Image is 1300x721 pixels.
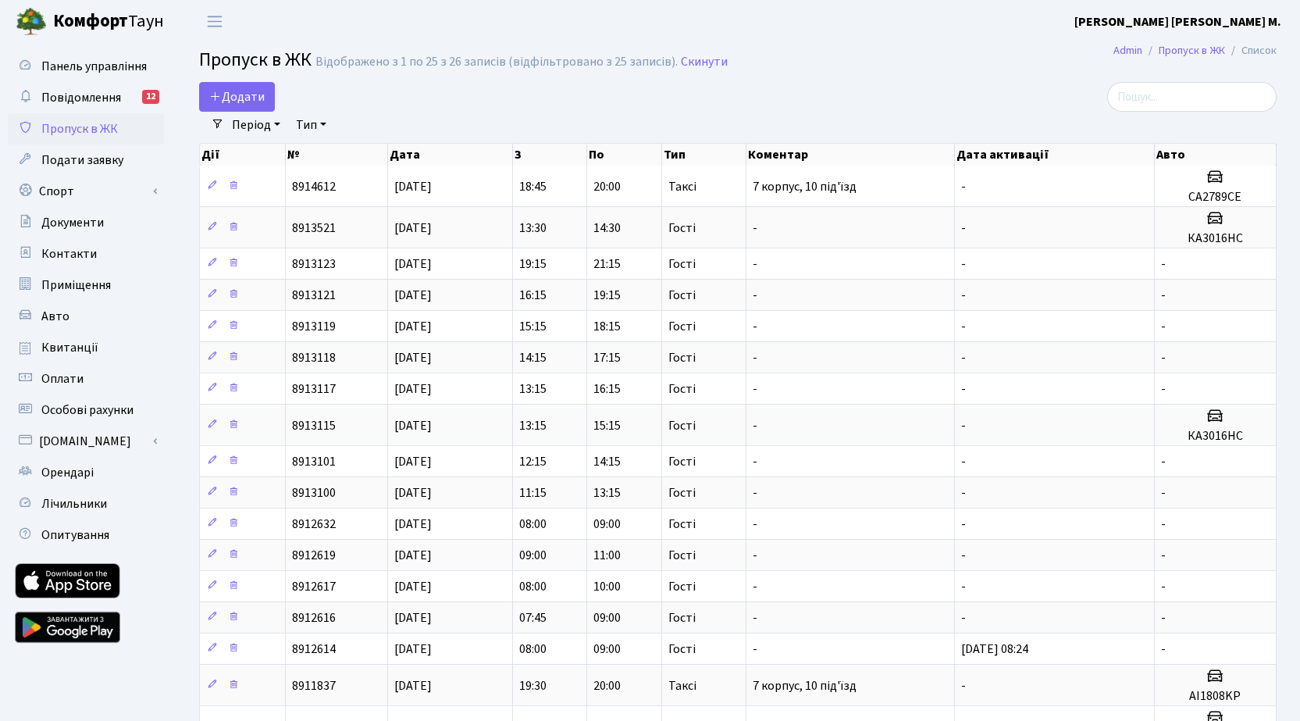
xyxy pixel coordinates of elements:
a: Документи [8,207,164,238]
span: - [961,578,966,595]
span: Авто [41,308,69,325]
a: Квитанції [8,332,164,363]
span: - [961,609,966,626]
span: - [753,417,757,434]
a: Орендарі [8,457,164,488]
span: Додати [209,88,265,105]
span: Гості [668,580,696,593]
span: - [1161,453,1166,470]
span: Орендарі [41,464,94,481]
button: Переключити навігацію [195,9,234,34]
span: Оплати [41,370,84,387]
span: - [1161,318,1166,335]
span: 08:00 [519,578,547,595]
span: 8913119 [292,318,336,335]
a: Авто [8,301,164,332]
input: Пошук... [1107,82,1277,112]
span: 17:15 [593,349,621,366]
span: 8912616 [292,609,336,626]
span: Квитанції [41,339,98,356]
span: Гості [668,549,696,562]
span: - [1161,609,1166,626]
span: - [1161,349,1166,366]
span: Гості [668,383,696,395]
span: 15:15 [593,417,621,434]
span: Таксі [668,180,696,193]
th: Дії [200,144,286,166]
span: 09:00 [519,547,547,564]
span: Гості [668,643,696,655]
a: Повідомлення12 [8,82,164,113]
span: [DATE] [394,380,432,398]
span: - [1161,641,1166,658]
span: 13:15 [593,484,621,501]
span: 11:15 [519,484,547,501]
span: 8912614 [292,641,336,658]
a: Контакти [8,238,164,269]
span: Гості [668,352,696,364]
th: Тип [662,144,746,166]
span: - [753,453,757,470]
span: - [753,349,757,366]
a: Лічильники [8,488,164,519]
span: 8913521 [292,220,336,237]
span: 8912619 [292,547,336,564]
span: [DATE] [394,547,432,564]
span: 8913121 [292,287,336,304]
a: Панель управління [8,51,164,82]
span: [DATE] 08:24 [961,641,1028,658]
span: [DATE] [394,287,432,304]
span: 13:15 [519,380,547,398]
span: [DATE] [394,609,432,626]
span: 09:00 [593,641,621,658]
a: Додати [199,82,275,112]
span: Гості [668,455,696,468]
a: Оплати [8,363,164,394]
span: - [753,380,757,398]
span: - [753,220,757,237]
a: Подати заявку [8,145,164,176]
span: 20:00 [593,178,621,195]
span: - [753,318,757,335]
span: - [961,453,966,470]
th: Авто [1155,144,1277,166]
th: Дата [388,144,513,166]
span: - [961,349,966,366]
span: - [961,484,966,501]
span: 07:45 [519,609,547,626]
span: 08:00 [519,516,547,533]
a: Тип [290,112,333,138]
span: - [753,641,757,658]
span: - [753,255,757,273]
span: 8913123 [292,255,336,273]
h5: AI1808KP [1161,689,1270,704]
span: 20:00 [593,677,621,694]
span: 16:15 [519,287,547,304]
b: Комфорт [53,9,128,34]
div: Відображено з 1 по 25 з 26 записів (відфільтровано з 25 записів). [315,55,678,70]
span: Гості [668,222,696,234]
span: Гості [668,487,696,499]
span: Особові рахунки [41,402,134,419]
span: 8913117 [292,380,336,398]
span: - [961,380,966,398]
a: Пропуск в ЖК [1159,42,1225,59]
span: - [961,287,966,304]
a: Admin [1113,42,1142,59]
span: - [961,318,966,335]
span: 7 корпус, 10 під'їзд [753,677,857,694]
span: - [961,417,966,434]
span: [DATE] [394,255,432,273]
span: 16:15 [593,380,621,398]
span: [DATE] [394,516,432,533]
span: 8913101 [292,453,336,470]
span: Подати заявку [41,152,123,169]
b: [PERSON_NAME] [PERSON_NAME] М. [1074,13,1281,30]
span: Панель управління [41,58,147,75]
span: 18:15 [593,318,621,335]
th: Коментар [746,144,955,166]
span: Приміщення [41,277,111,294]
span: 14:15 [519,349,547,366]
a: Опитування [8,519,164,551]
span: - [753,484,757,501]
